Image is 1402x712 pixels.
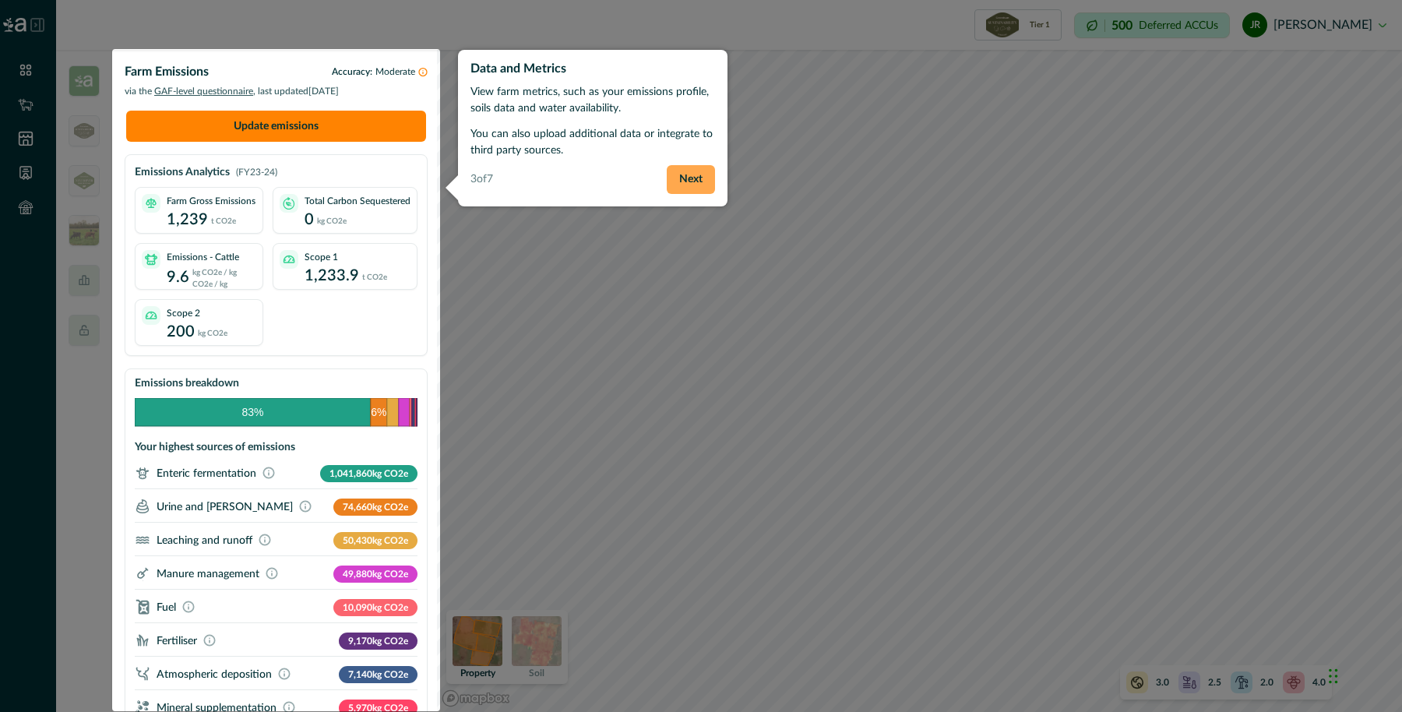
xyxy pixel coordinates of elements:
[470,171,493,188] p: 3 of 7
[470,62,715,75] h2: Data and Metrics
[1329,653,1338,700] div: Drag
[470,126,715,159] p: You can also upload additional data or integrate to third party sources.
[1324,637,1402,712] iframe: Chat Widget
[667,165,715,194] button: Next
[470,84,715,117] p: View farm metrics, such as your emissions profile, soils data and water availability.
